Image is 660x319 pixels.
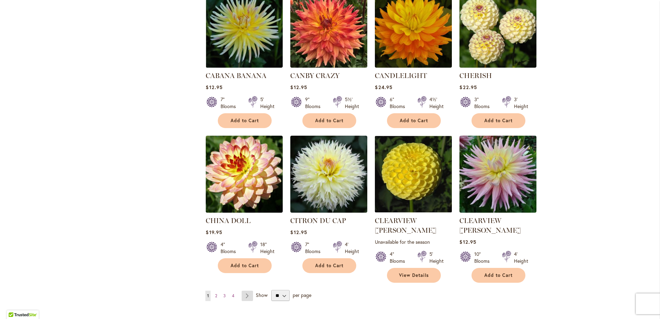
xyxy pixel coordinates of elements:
div: 3" Blooms [474,96,494,110]
a: CLEARVIEW DANIEL [375,207,452,214]
a: 3 [222,291,227,301]
a: CITRON DU CAP [290,216,346,225]
span: $12.95 [206,84,222,90]
div: 7" Blooms [221,96,240,110]
div: 10" Blooms [474,251,494,264]
a: CHERISH [459,71,492,80]
div: 4' Height [514,251,528,264]
a: CLEARVIEW [PERSON_NAME] [459,216,521,234]
span: per page [293,292,311,298]
a: 4 [230,291,236,301]
a: CHINA DOLL [206,207,283,214]
a: 2 [213,291,219,301]
img: Clearview Jonas [459,136,536,213]
span: Show [256,292,268,298]
span: 3 [223,293,226,298]
a: CANBY CRAZY [290,71,340,80]
div: 18" Height [260,241,274,255]
span: Add to Cart [315,263,343,269]
div: 7" Blooms [305,241,324,255]
a: CANDLELIGHT [375,62,452,69]
span: Add to Cart [484,272,513,278]
span: Add to Cart [484,118,513,124]
a: CHINA DOLL [206,216,251,225]
span: Add to Cart [400,118,428,124]
span: Add to Cart [231,118,259,124]
a: Canby Crazy [290,62,367,69]
a: CANDLELIGHT [375,71,427,80]
div: 4" Blooms [390,251,409,264]
a: Clearview Jonas [459,207,536,214]
span: $12.95 [290,84,307,90]
button: Add to Cart [472,113,525,128]
div: 3' Height [514,96,528,110]
button: Add to Cart [218,113,272,128]
div: 5' Height [260,96,274,110]
a: CABANA BANANA [206,71,266,80]
span: 2 [215,293,217,298]
button: Add to Cart [302,258,356,273]
span: $12.95 [290,229,307,235]
button: Add to Cart [302,113,356,128]
span: $22.95 [459,84,477,90]
img: CITRON DU CAP [290,136,367,213]
span: 4 [232,293,234,298]
span: View Details [399,272,429,278]
div: 5½' Height [345,96,359,110]
div: 4" Blooms [221,241,240,255]
img: CHINA DOLL [206,136,283,213]
div: 4' Height [345,241,359,255]
button: Add to Cart [218,258,272,273]
a: CABANA BANANA [206,62,283,69]
span: $24.95 [375,84,392,90]
a: CITRON DU CAP [290,207,367,214]
a: CLEARVIEW [PERSON_NAME] [375,216,436,234]
span: 1 [207,293,209,298]
span: Add to Cart [231,263,259,269]
img: CLEARVIEW DANIEL [375,136,452,213]
div: 5' Height [429,251,444,264]
a: CHERISH [459,62,536,69]
a: View Details [387,268,441,283]
button: Add to Cart [387,113,441,128]
button: Add to Cart [472,268,525,283]
iframe: Launch Accessibility Center [5,294,25,314]
p: Unavailable for the season [375,239,452,245]
span: Add to Cart [315,118,343,124]
div: 9" Blooms [305,96,324,110]
span: $12.95 [459,239,476,245]
div: 6" Blooms [390,96,409,110]
span: $19.95 [206,229,222,235]
div: 4½' Height [429,96,444,110]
